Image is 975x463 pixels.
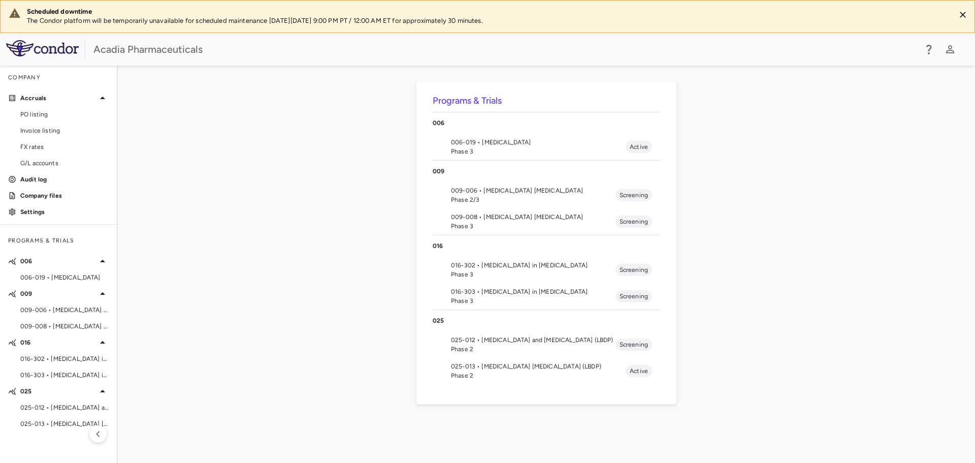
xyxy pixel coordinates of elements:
[451,345,615,354] span: Phase 2
[20,273,109,282] span: 006-019 • [MEDICAL_DATA]
[20,110,109,119] span: PO listing
[20,387,96,396] p: 025
[451,371,626,380] span: Phase 2
[615,292,652,301] span: Screening
[433,257,660,283] li: 016-302 • [MEDICAL_DATA] in [MEDICAL_DATA]Phase 3Screening
[451,138,626,147] span: 006-019 • [MEDICAL_DATA]
[451,195,615,204] span: Phase 2/3
[451,270,615,279] span: Phase 3
[433,283,660,310] li: 016-303 • [MEDICAL_DATA] in [MEDICAL_DATA]Phase 3Screening
[433,134,660,160] li: 006-019 • [MEDICAL_DATA]Phase 3Active
[433,358,660,384] li: 025-013 • [MEDICAL_DATA] [MEDICAL_DATA] (LBDP)Phase 2Active
[27,16,947,25] p: The Condor platform will be temporarily unavailable for scheduled maintenance [DATE][DATE] 9:00 P...
[433,316,660,325] p: 025
[20,289,96,298] p: 009
[451,212,615,222] span: 009-008 • [MEDICAL_DATA] [MEDICAL_DATA]
[451,362,626,371] span: 025-013 • [MEDICAL_DATA] [MEDICAL_DATA] (LBDP)
[433,94,660,108] h6: Programs & Trials
[433,161,660,182] div: 009
[20,142,109,151] span: FX rates
[433,241,660,251] p: 016
[20,419,109,428] span: 025-013 • [MEDICAL_DATA] [MEDICAL_DATA] (LBDP)
[433,331,660,358] li: 025-012 • [MEDICAL_DATA] and [MEDICAL_DATA] (LBDP)Phase 2Screening
[451,186,615,195] span: 009-006 • [MEDICAL_DATA] [MEDICAL_DATA]
[451,296,615,305] span: Phase 3
[20,403,109,412] span: 025-012 • [MEDICAL_DATA] and [MEDICAL_DATA] (LBDP)
[433,112,660,134] div: 006
[20,354,109,363] span: 016-302 • [MEDICAL_DATA] in [MEDICAL_DATA]
[451,261,615,270] span: 016-302 • [MEDICAL_DATA] in [MEDICAL_DATA]
[6,40,79,56] img: logo-full-SnFGN8VE.png
[20,322,109,331] span: 009-008 • [MEDICAL_DATA] [MEDICAL_DATA]
[20,371,109,380] span: 016-303 • [MEDICAL_DATA] in [MEDICAL_DATA]
[27,7,947,16] div: Scheduled downtime
[615,265,652,274] span: Screening
[615,340,652,349] span: Screening
[433,167,660,176] p: 009
[451,287,615,296] span: 016-303 • [MEDICAL_DATA] in [MEDICAL_DATA]
[20,191,109,200] p: Company files
[20,126,109,135] span: Invoice listing
[451,147,626,156] span: Phase 3
[93,42,916,57] div: Acadia Pharmaceuticals
[433,235,660,257] div: 016
[433,118,660,128] p: 006
[433,310,660,331] div: 025
[20,94,96,103] p: Accruals
[20,159,109,168] span: G/L accounts
[433,182,660,208] li: 009-006 • [MEDICAL_DATA] [MEDICAL_DATA]Phase 2/3Screening
[451,335,615,345] span: 025-012 • [MEDICAL_DATA] and [MEDICAL_DATA] (LBDP)
[615,191,652,200] span: Screening
[433,208,660,235] li: 009-008 • [MEDICAL_DATA] [MEDICAL_DATA]Phase 3Screening
[20,338,96,347] p: 016
[955,7,970,22] button: Close
[626,366,652,376] span: Active
[20,305,109,315] span: 009-006 • [MEDICAL_DATA] [MEDICAL_DATA]
[20,207,109,217] p: Settings
[615,217,652,226] span: Screening
[451,222,615,231] span: Phase 3
[20,175,109,184] p: Audit log
[20,257,96,266] p: 006
[626,142,652,151] span: Active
